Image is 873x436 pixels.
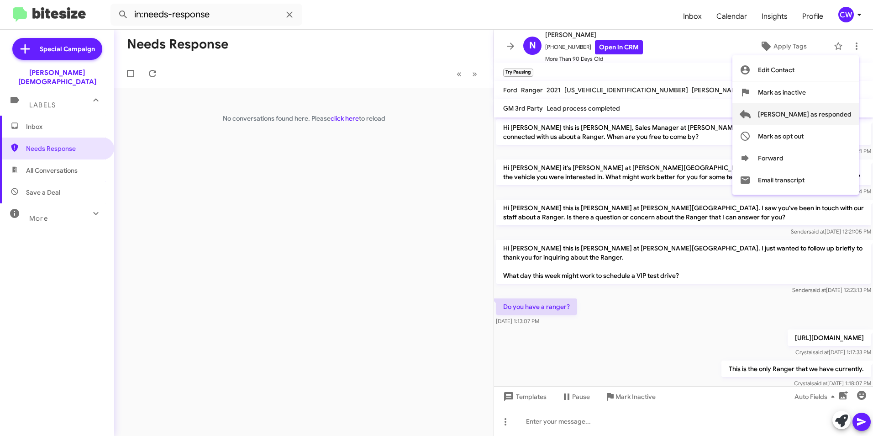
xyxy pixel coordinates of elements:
[758,103,852,125] span: [PERSON_NAME] as responded
[732,169,859,191] button: Email transcript
[758,59,794,81] span: Edit Contact
[758,125,804,147] span: Mark as opt out
[732,147,859,169] button: Forward
[758,81,806,103] span: Mark as inactive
